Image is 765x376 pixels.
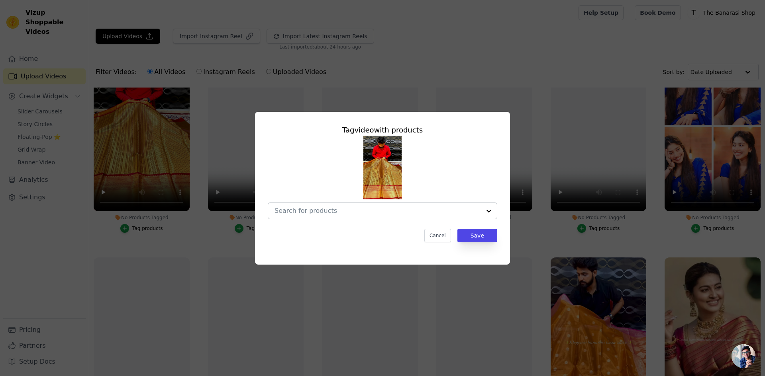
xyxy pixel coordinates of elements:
input: Search for products [275,207,481,214]
button: Save [457,229,497,242]
button: Cancel [424,229,451,242]
a: Open chat [732,344,755,368]
img: vizup-images-45e7.jpg [363,136,402,199]
div: Tag video with products [268,125,497,136]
